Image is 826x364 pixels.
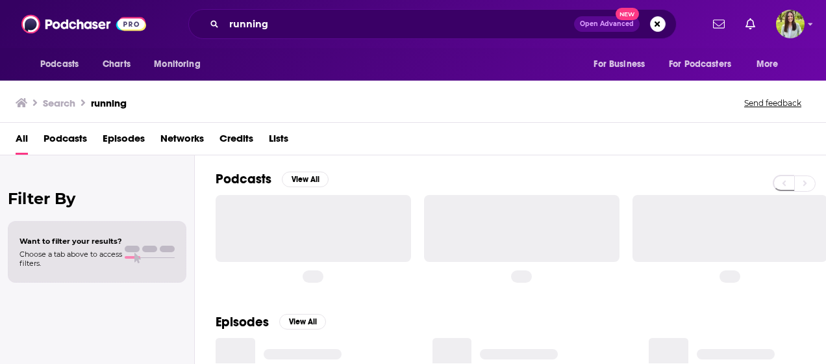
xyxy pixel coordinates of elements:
button: open menu [747,52,795,77]
span: For Business [594,55,645,73]
button: View All [279,314,326,330]
span: New [616,8,639,20]
span: Logged in as meaghanyoungblood [776,10,805,38]
img: Podchaser - Follow, Share and Rate Podcasts [21,12,146,36]
a: PodcastsView All [216,171,329,187]
a: Show notifications dropdown [740,13,760,35]
input: Search podcasts, credits, & more... [224,14,574,34]
a: Networks [160,128,204,155]
a: Charts [94,52,138,77]
h3: running [91,97,127,109]
button: Show profile menu [776,10,805,38]
a: Show notifications dropdown [708,13,730,35]
a: Credits [219,128,253,155]
img: User Profile [776,10,805,38]
span: Monitoring [154,55,200,73]
button: Send feedback [740,97,805,109]
a: Episodes [103,128,145,155]
h2: Podcasts [216,171,271,187]
a: Lists [269,128,288,155]
span: Charts [103,55,131,73]
button: open menu [660,52,750,77]
a: EpisodesView All [216,314,326,330]
h2: Episodes [216,314,269,330]
span: More [757,55,779,73]
div: Search podcasts, credits, & more... [188,9,677,39]
a: Podcasts [44,128,87,155]
a: All [16,128,28,155]
button: open menu [584,52,661,77]
span: Want to filter your results? [19,237,122,246]
button: open menu [31,52,95,77]
span: Podcasts [40,55,79,73]
button: open menu [145,52,217,77]
span: Choose a tab above to access filters. [19,250,122,268]
h3: Search [43,97,75,109]
button: View All [282,172,329,187]
span: For Podcasters [669,55,731,73]
button: Open AdvancedNew [574,16,640,32]
span: Open Advanced [580,21,634,27]
h2: Filter By [8,189,186,208]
